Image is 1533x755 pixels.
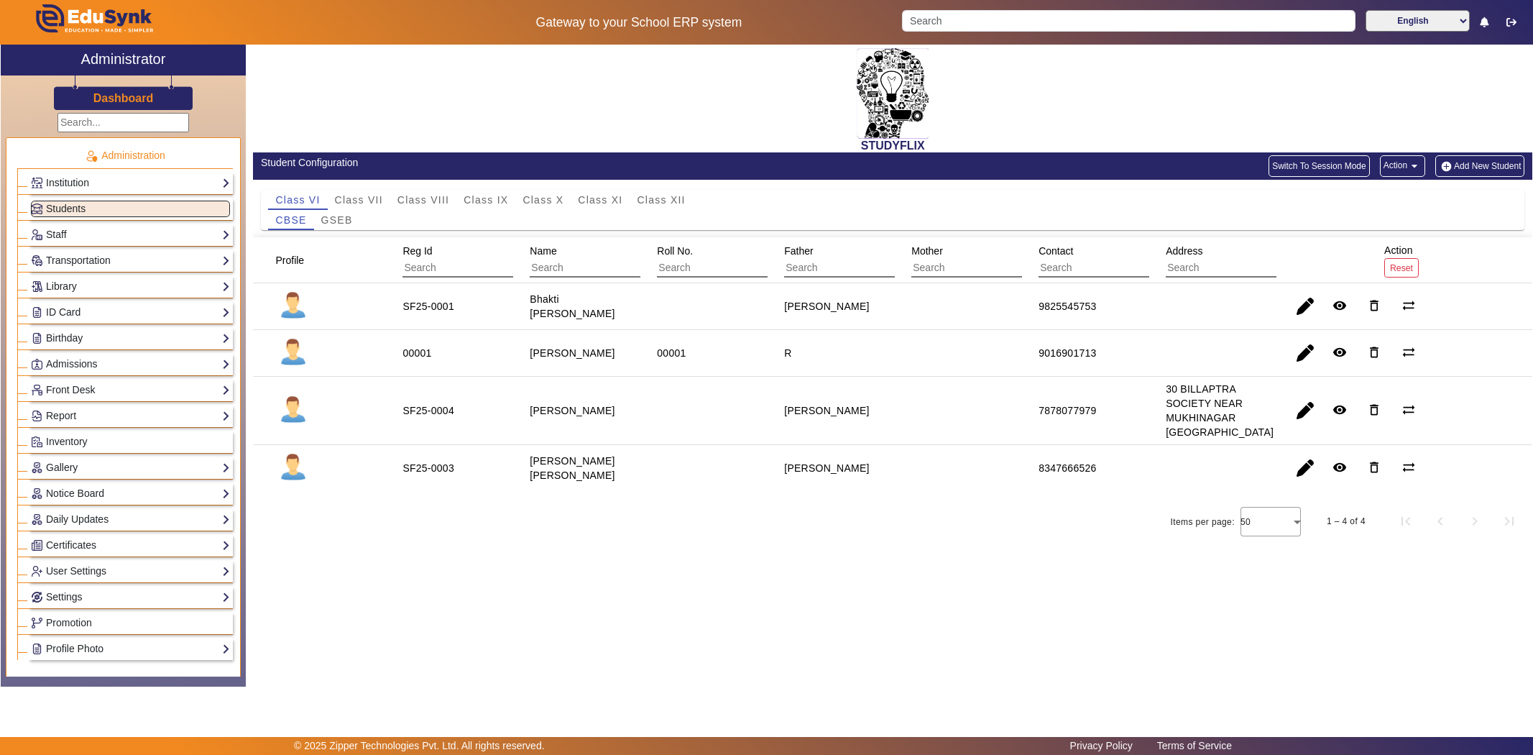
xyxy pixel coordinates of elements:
div: 00001 [402,346,431,360]
img: profile.png [275,288,311,324]
mat-icon: remove_red_eye [1332,298,1347,313]
input: Search [911,259,1040,278]
span: Class X [522,195,563,205]
span: Roll No. [657,245,693,257]
span: Reg Id [402,245,432,257]
span: Mother [911,245,943,257]
img: Administration.png [85,150,98,163]
div: Roll No. [652,238,804,283]
span: GSEB [321,215,353,225]
span: Class XI [578,195,622,205]
a: Terms of Service [1150,736,1239,755]
input: Search [1166,259,1294,278]
input: Search [902,10,1355,32]
span: Promotion [46,617,92,628]
mat-icon: remove_red_eye [1332,460,1347,475]
div: 00001 [657,346,686,360]
span: Class VI [275,195,320,205]
mat-icon: sync_alt [1401,460,1416,475]
div: Address [1161,238,1312,283]
span: Contact [1039,245,1073,257]
span: Address [1166,245,1202,257]
button: Reset [1384,258,1419,278]
div: 30 BILLAPTRA SOCIETY NEAR MUKHINAGAR [GEOGRAPHIC_DATA] [1166,382,1274,439]
button: First page [1389,504,1423,539]
div: Father [779,238,931,283]
div: Profile [270,247,322,273]
div: R [784,346,791,360]
button: Add New Student [1435,155,1524,177]
p: Administration [17,148,233,163]
div: SF25-0004 [402,403,454,418]
button: Previous page [1423,504,1458,539]
img: profile.png [275,450,311,486]
h5: Gateway to your School ERP system [391,15,886,30]
div: 7878077979 [1039,403,1096,418]
input: Search [1039,259,1167,278]
span: Father [784,245,813,257]
a: Students [31,201,230,217]
img: Branchoperations.png [32,618,42,628]
img: profile.png [275,335,311,371]
span: Inventory [46,436,88,447]
input: Search [402,259,531,278]
mat-icon: remove_red_eye [1332,403,1347,417]
div: Reg Id [397,238,549,283]
a: Promotion [31,615,230,631]
img: Inventory.png [32,436,42,447]
span: Profile [275,255,304,266]
div: Mother [906,238,1058,283]
button: Switch To Session Mode [1269,155,1370,177]
span: Class VII [335,195,383,205]
staff-with-status: [PERSON_NAME] [530,347,614,359]
div: 1 – 4 of 4 [1327,514,1366,528]
a: Dashboard [93,91,155,106]
mat-icon: delete_outline [1367,460,1381,475]
button: Next page [1458,504,1492,539]
img: profile.png [275,393,311,429]
a: Privacy Policy [1063,736,1140,755]
div: 9825545753 [1039,299,1096,314]
a: Inventory [31,434,230,450]
span: Class IX [464,195,508,205]
div: 8347666526 [1039,461,1096,475]
h2: STUDYFLIX [253,139,1532,152]
input: Search [784,259,913,278]
div: SF25-0003 [402,461,454,475]
h3: Dashboard [93,91,154,105]
img: 2da83ddf-6089-4dce-a9e2-416746467bdd [857,48,929,139]
div: 9016901713 [1039,346,1096,360]
input: Search [657,259,786,278]
mat-icon: sync_alt [1401,298,1416,313]
span: Class XII [637,195,685,205]
div: SF25-0001 [402,299,454,314]
input: Search [530,259,658,278]
div: [PERSON_NAME] [784,299,869,314]
div: Name [525,238,676,283]
mat-icon: delete_outline [1367,298,1381,313]
div: [PERSON_NAME] [784,403,869,418]
span: Name [530,245,556,257]
staff-with-status: Bhakti [PERSON_NAME] [530,293,614,319]
mat-icon: delete_outline [1367,403,1381,417]
input: Search... [57,113,189,132]
mat-icon: remove_red_eye [1332,345,1347,360]
span: CBSE [275,215,306,225]
button: Last page [1492,504,1527,539]
staff-with-status: [PERSON_NAME] [530,405,614,416]
staff-with-status: [PERSON_NAME] [PERSON_NAME] [530,455,614,481]
mat-icon: sync_alt [1401,403,1416,417]
div: Action [1379,237,1424,283]
div: [PERSON_NAME] [784,461,869,475]
span: Students [46,203,86,214]
p: © 2025 Zipper Technologies Pvt. Ltd. All rights reserved. [294,738,545,754]
mat-icon: arrow_drop_down [1407,159,1422,173]
mat-icon: delete_outline [1367,345,1381,360]
a: Administrator [1,45,246,75]
div: Student Configuration [261,155,885,170]
img: Students.png [32,203,42,214]
span: Class VIII [397,195,449,205]
h2: Administrator [81,50,166,68]
button: Action [1380,155,1425,177]
img: add-new-student.png [1439,160,1454,173]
